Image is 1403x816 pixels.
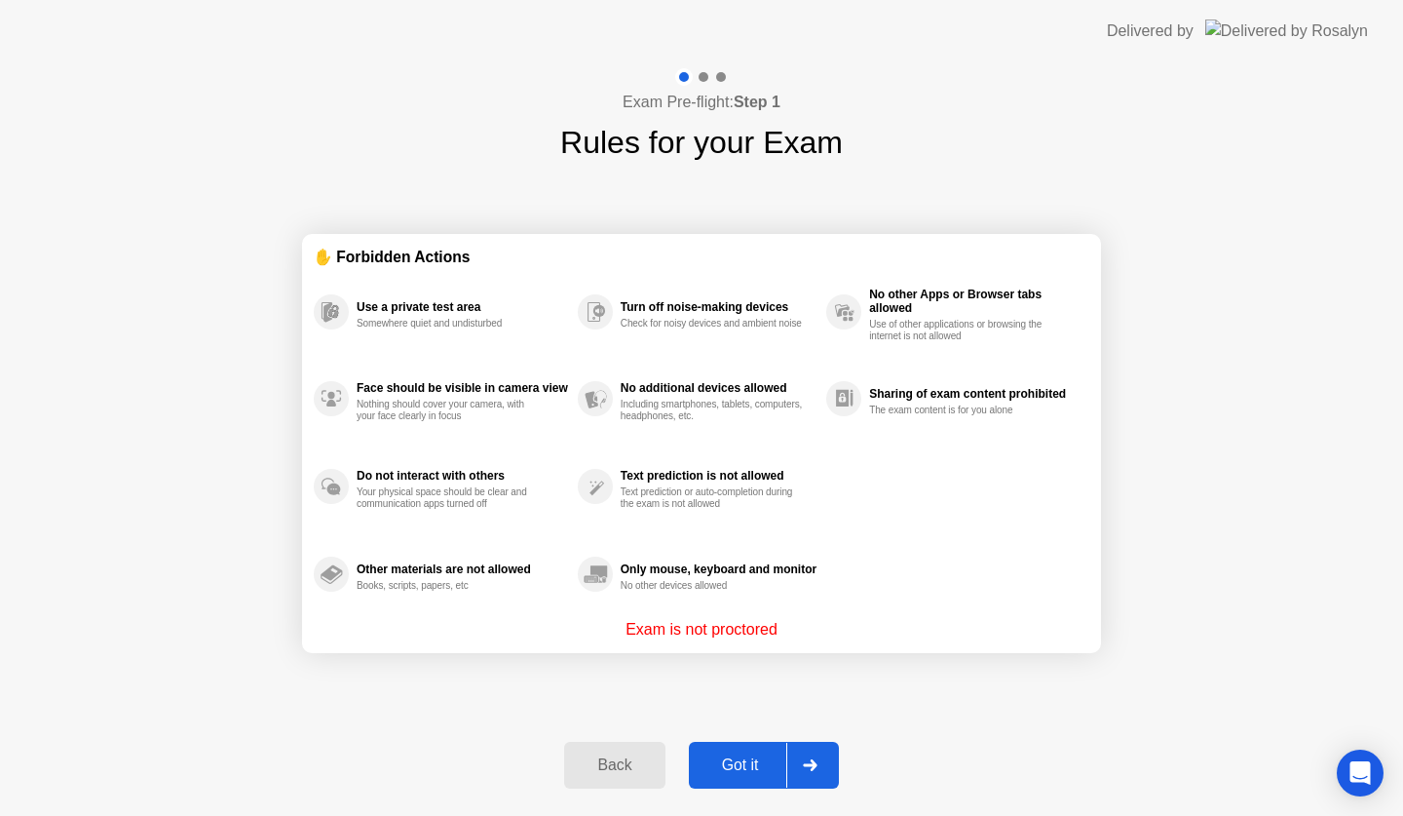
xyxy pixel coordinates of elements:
[869,319,1053,342] div: Use of other applications or browsing the internet is not allowed
[1107,19,1194,43] div: Delivered by
[621,381,816,395] div: No additional devices allowed
[570,757,659,774] div: Back
[623,91,780,114] h4: Exam Pre-flight:
[357,580,541,592] div: Books, scripts, papers, etc
[869,405,1053,416] div: The exam content is for you alone
[621,469,816,483] div: Text prediction is not allowed
[621,399,805,422] div: Including smartphones, tablets, computers, headphones, etc.
[357,300,568,314] div: Use a private test area
[357,563,568,576] div: Other materials are not allowed
[869,387,1080,401] div: Sharing of exam content prohibited
[621,300,816,314] div: Turn off noise-making devices
[357,486,541,510] div: Your physical space should be clear and communication apps turned off
[621,580,805,592] div: No other devices allowed
[869,288,1080,315] div: No other Apps or Browser tabs allowed
[734,94,780,110] b: Step 1
[357,399,541,422] div: Nothing should cover your camera, with your face clearly in focus
[560,119,843,166] h1: Rules for your Exam
[621,563,816,576] div: Only mouse, keyboard and monitor
[1337,750,1384,797] div: Open Intercom Messenger
[621,486,805,510] div: Text prediction or auto-completion during the exam is not allowed
[357,318,541,330] div: Somewhere quiet and undisturbed
[626,618,777,641] p: Exam is not proctored
[357,469,568,483] div: Do not interact with others
[314,246,1089,268] div: ✋ Forbidden Actions
[621,318,805,330] div: Check for noisy devices and ambient noise
[695,757,786,774] div: Got it
[1205,19,1368,42] img: Delivered by Rosalyn
[357,381,568,395] div: Face should be visible in camera view
[689,742,839,789] button: Got it
[564,742,664,789] button: Back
